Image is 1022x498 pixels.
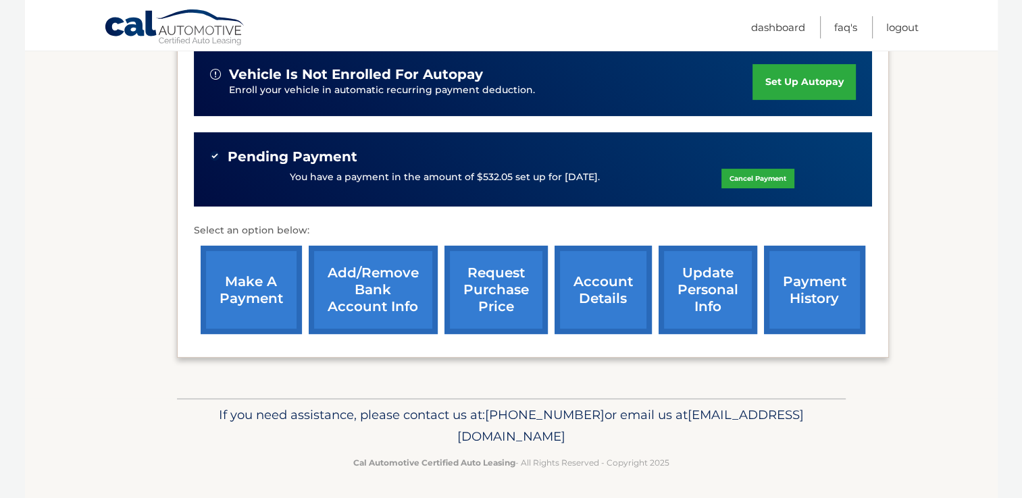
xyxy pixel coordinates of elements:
[186,404,837,447] p: If you need assistance, please contact us at: or email us at
[659,246,757,334] a: update personal info
[309,246,438,334] a: Add/Remove bank account info
[194,223,872,239] p: Select an option below:
[834,16,857,38] a: FAQ's
[751,16,805,38] a: Dashboard
[485,407,605,422] span: [PHONE_NUMBER]
[290,170,600,185] p: You have a payment in the amount of $532.05 set up for [DATE].
[752,64,855,100] a: set up autopay
[186,455,837,470] p: - All Rights Reserved - Copyright 2025
[201,246,302,334] a: make a payment
[229,66,483,83] span: vehicle is not enrolled for autopay
[721,169,794,188] a: Cancel Payment
[228,148,357,165] span: Pending Payment
[210,151,220,161] img: check-green.svg
[353,458,515,468] strong: Cal Automotive Certified Auto Leasing
[104,9,246,48] a: Cal Automotive
[229,83,753,98] p: Enroll your vehicle in automatic recurring payment deduction.
[210,69,221,80] img: alert-white.svg
[457,407,804,444] span: [EMAIL_ADDRESS][DOMAIN_NAME]
[555,246,652,334] a: account details
[764,246,865,334] a: payment history
[444,246,548,334] a: request purchase price
[886,16,919,38] a: Logout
